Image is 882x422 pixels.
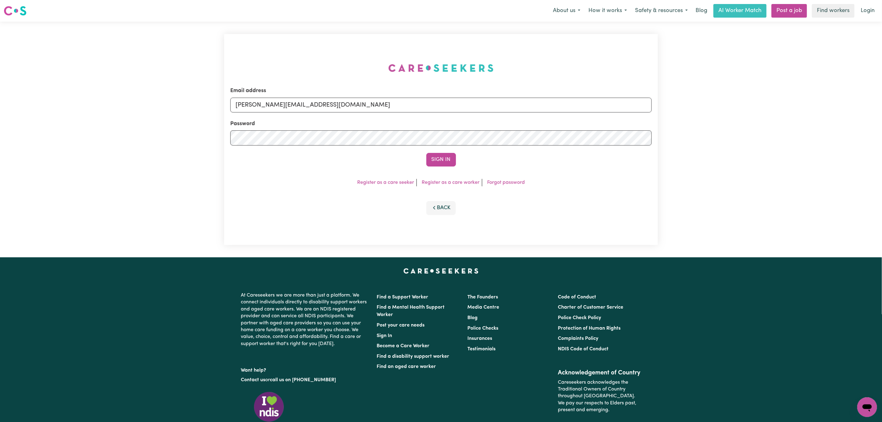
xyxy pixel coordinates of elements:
[377,333,392,338] a: Sign In
[4,5,27,16] img: Careseekers logo
[857,397,877,417] iframe: Button to launch messaging window, conversation in progress
[377,354,449,359] a: Find a disability support worker
[377,344,430,348] a: Become a Care Worker
[713,4,767,18] a: AI Worker Match
[241,378,265,382] a: Contact us
[631,4,692,17] button: Safety & resources
[241,365,370,374] p: Want help?
[558,377,641,416] p: Careseekers acknowledges the Traditional Owners of Country throughout [GEOGRAPHIC_DATA]. We pay o...
[230,120,255,128] label: Password
[558,347,608,352] a: NDIS Code of Conduct
[377,364,436,369] a: Find an aged care worker
[230,98,652,112] input: Email address
[230,87,266,95] label: Email address
[558,336,598,341] a: Complaints Policy
[377,305,445,317] a: Find a Mental Health Support Worker
[422,180,479,185] a: Register as a care worker
[241,289,370,350] p: At Careseekers we are more than just a platform. We connect individuals directly to disability su...
[270,378,336,382] a: call us on [PHONE_NUMBER]
[558,295,596,300] a: Code of Conduct
[377,323,425,328] a: Post your care needs
[812,4,855,18] a: Find workers
[549,4,584,17] button: About us
[4,4,27,18] a: Careseekers logo
[467,305,499,310] a: Media Centre
[403,268,479,273] a: Careseekers home page
[426,153,456,167] button: Sign In
[357,180,414,185] a: Register as a care seeker
[558,326,621,331] a: Protection of Human Rights
[558,305,623,310] a: Charter of Customer Service
[241,374,370,386] p: or
[467,295,498,300] a: The Founders
[467,347,495,352] a: Testimonials
[584,4,631,17] button: How it works
[558,369,641,377] h2: Acknowledgement of Country
[558,315,601,320] a: Police Check Policy
[467,336,492,341] a: Insurances
[467,326,498,331] a: Police Checks
[487,180,525,185] a: Forgot password
[771,4,807,18] a: Post a job
[857,4,878,18] a: Login
[426,201,456,215] button: Back
[377,295,428,300] a: Find a Support Worker
[467,315,478,320] a: Blog
[692,4,711,18] a: Blog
